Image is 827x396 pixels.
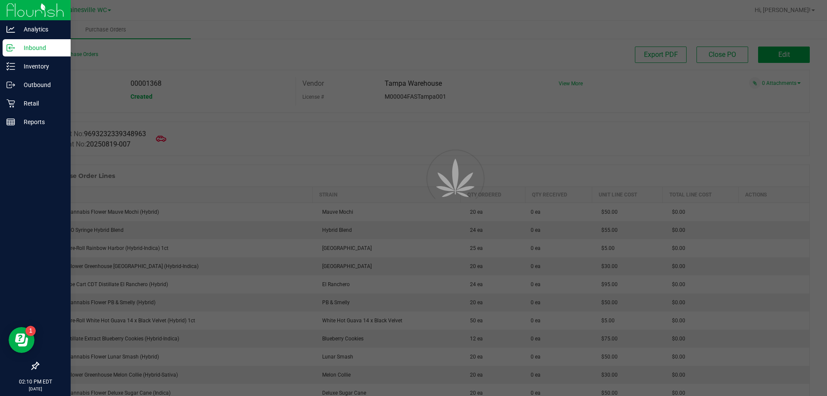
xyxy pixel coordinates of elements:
iframe: Resource center [9,327,34,353]
p: [DATE] [4,386,67,392]
inline-svg: Retail [6,99,15,108]
inline-svg: Reports [6,118,15,126]
p: Retail [15,98,67,109]
p: Reports [15,117,67,127]
inline-svg: Analytics [6,25,15,34]
p: Analytics [15,24,67,34]
inline-svg: Inbound [6,44,15,52]
p: Inbound [15,43,67,53]
p: Outbound [15,80,67,90]
p: Inventory [15,61,67,72]
inline-svg: Inventory [6,62,15,71]
p: 02:10 PM EDT [4,378,67,386]
inline-svg: Outbound [6,81,15,89]
iframe: Resource center unread badge [25,326,36,336]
